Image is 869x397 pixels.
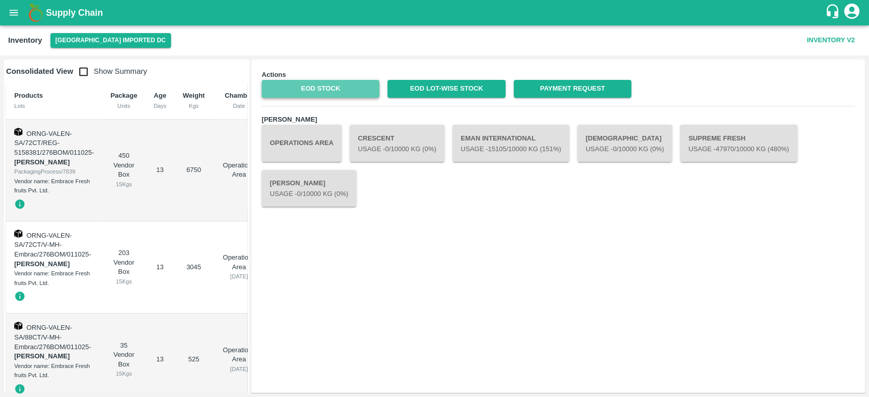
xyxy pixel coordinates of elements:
[110,341,137,379] div: 35 Vendor Box
[14,128,22,136] img: box
[14,149,94,166] span: -
[110,92,137,99] b: Package
[14,269,94,288] div: Vendor name: Embrace Fresh fruits Pvt. Ltd.
[514,80,631,98] a: Payment Request
[680,125,797,161] button: Supreme FreshUsage -47970/10000 Kg (480%)
[186,263,201,271] span: 3045
[221,346,257,364] p: Operations Area
[221,101,257,110] div: Date
[188,355,200,363] span: 525
[46,6,825,20] a: Supply Chain
[350,125,444,161] button: CrescentUsage -0/10000 Kg (0%)
[843,2,861,23] div: account of current user
[221,364,257,374] div: [DATE]
[14,322,22,330] img: box
[146,120,175,221] td: 13
[262,80,379,98] a: EOD Stock
[110,248,137,286] div: 203 Vendor Box
[221,272,257,281] div: [DATE]
[221,161,257,180] p: Operations Area
[221,253,257,272] p: Operations Area
[14,260,70,268] strong: [PERSON_NAME]
[183,92,205,99] b: Weight
[358,145,436,154] p: Usage - 0 /10000 Kg (0%)
[110,101,137,110] div: Units
[183,101,205,110] div: Kgs
[14,177,94,195] div: Vendor name: Embrace Fresh fruits Pvt. Ltd.
[146,221,175,314] td: 13
[453,125,569,161] button: Eman internationalUsage -15105/10000 Kg (151%)
[110,369,137,378] div: 15 Kgs
[225,92,253,99] b: Chamber
[14,232,89,258] span: ORNG-VALEN-SA/72CT/V-MH-Embrac/276BOM/011025
[6,67,73,75] b: Consolidated View
[110,277,137,286] div: 15 Kgs
[14,230,22,238] img: box
[262,170,356,207] button: [PERSON_NAME]Usage -0/10000 Kg (0%)
[46,8,103,18] b: Supply Chain
[14,361,94,380] div: Vendor name: Embrace Fresh fruits Pvt. Ltd.
[14,130,92,156] span: ORNG-VALEN-SA/72CT/REG-5158381/276BOM/011025
[14,324,89,350] span: ORNG-VALEN-SA/88CT/V-MH-Embrac/276BOM/011025
[154,92,166,99] b: Age
[577,125,672,161] button: [DEMOGRAPHIC_DATA]Usage -0/10000 Kg (0%)
[154,101,166,110] div: Days
[25,3,46,23] img: logo
[186,166,201,174] span: 6750
[461,145,561,154] p: Usage - 15105 /10000 Kg (151%)
[110,180,137,189] div: 15 Kgs
[585,145,664,154] p: Usage - 0 /10000 Kg (0%)
[14,158,70,166] strong: [PERSON_NAME]
[262,116,317,123] b: [PERSON_NAME]
[14,167,94,176] div: PackagingProcess/7839
[688,145,789,154] p: Usage - 47970 /10000 Kg (480%)
[14,250,91,268] span: -
[14,352,70,360] strong: [PERSON_NAME]
[262,71,286,78] b: Actions
[2,1,25,24] button: open drawer
[803,32,859,49] button: Inventory V2
[14,101,94,110] div: Lots
[270,189,348,199] p: Usage - 0 /10000 Kg (0%)
[262,125,342,161] button: Operations Area
[825,4,843,22] div: customer-support
[14,92,43,99] b: Products
[50,33,171,48] button: Select DC
[387,80,505,98] a: EOD Lot-wise Stock
[110,151,137,189] div: 450 Vendor Box
[73,67,147,75] span: Show Summary
[8,36,42,44] b: Inventory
